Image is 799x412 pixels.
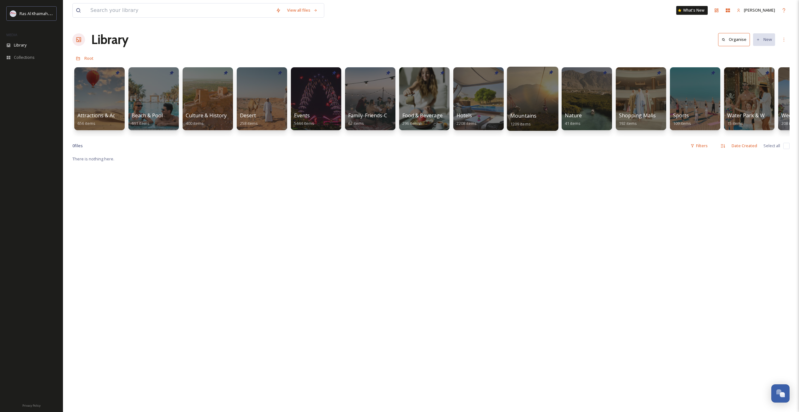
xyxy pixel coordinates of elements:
[77,120,95,126] span: 656 items
[22,401,41,409] a: Privacy Policy
[77,113,130,126] a: Attractions & Activities656 items
[84,54,93,62] a: Root
[14,42,26,48] span: Library
[186,113,227,126] a: Culture & History400 items
[22,404,41,408] span: Privacy Policy
[10,10,16,17] img: Logo_RAKTDA_RGB-01.png
[619,112,656,119] span: Shopping Malls
[565,112,582,119] span: Nature
[240,120,258,126] span: 258 items
[753,33,775,46] button: New
[673,113,691,126] a: Sports109 items
[186,112,227,119] span: Culture & History
[91,30,128,49] a: Library
[565,120,581,126] span: 41 items
[718,33,750,46] button: Organise
[240,112,256,119] span: Desert
[673,112,689,119] span: Sports
[294,113,314,126] a: Events5444 items
[510,113,537,127] a: Mountains1209 items
[348,120,364,126] span: 62 items
[619,120,637,126] span: 192 items
[727,120,743,126] span: 15 items
[348,112,413,119] span: Family-Friends-Couple-Solo
[186,120,204,126] span: 400 items
[6,32,17,37] span: MEDIA
[744,7,775,13] span: [PERSON_NAME]
[456,120,477,126] span: 2208 items
[687,140,711,152] div: Filters
[510,121,531,126] span: 1209 items
[402,113,443,126] a: Food & Beverage296 items
[456,113,477,126] a: Hotels2208 items
[132,120,150,126] span: 691 items
[727,112,789,119] span: Water Park & Water Slides
[402,120,420,126] span: 296 items
[84,55,93,61] span: Root
[673,120,691,126] span: 109 items
[132,113,163,126] a: Beach & Pool691 items
[619,113,656,126] a: Shopping Malls192 items
[565,113,582,126] a: Nature41 items
[87,3,273,17] input: Search your library
[510,112,537,119] span: Mountains
[771,384,790,403] button: Open Chat
[734,4,778,16] a: [PERSON_NAME]
[284,4,321,16] a: View all files
[676,6,708,15] a: What's New
[72,143,83,149] span: 0 file s
[14,54,35,60] span: Collections
[72,156,114,162] span: There is nothing here.
[718,33,753,46] a: Organise
[294,112,310,119] span: Events
[348,113,413,126] a: Family-Friends-Couple-Solo62 items
[402,112,443,119] span: Food & Beverage
[132,112,163,119] span: Beach & Pool
[456,112,472,119] span: Hotels
[77,112,130,119] span: Attractions & Activities
[240,113,258,126] a: Desert258 items
[728,140,760,152] div: Date Created
[763,143,780,149] span: Select all
[727,113,789,126] a: Water Park & Water Slides15 items
[20,10,109,16] span: Ras Al Khaimah Tourism Development Authority
[294,120,314,126] span: 5444 items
